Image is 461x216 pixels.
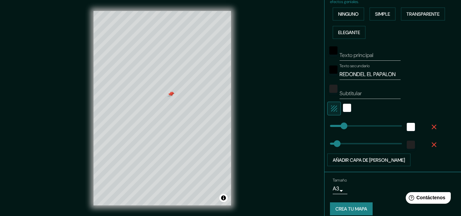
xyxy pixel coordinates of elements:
[400,189,453,208] iframe: Lanzador de widgets de ayuda
[370,8,395,20] button: Simple
[333,26,365,39] button: Elegante
[333,185,339,192] font: A3
[407,123,415,131] button: blanco
[333,8,364,20] button: Ninguno
[327,154,410,167] button: Añadir capa de [PERSON_NAME]
[407,141,415,149] button: color-222222
[329,66,337,74] button: negro
[375,11,390,17] font: Simple
[338,11,359,17] font: Ninguno
[330,202,373,215] button: Crea tu mapa
[333,157,405,163] font: Añadir capa de [PERSON_NAME]
[219,194,228,202] button: Activar o desactivar atribución
[329,85,337,93] button: color-222222
[333,178,347,183] font: Tamaño
[338,29,360,35] font: Elegante
[340,63,370,69] font: Texto secundario
[335,206,367,212] font: Crea tu mapa
[343,104,351,112] button: blanco
[333,183,347,194] div: A3
[406,11,440,17] font: Transparente
[329,46,337,55] button: negro
[401,8,445,20] button: Transparente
